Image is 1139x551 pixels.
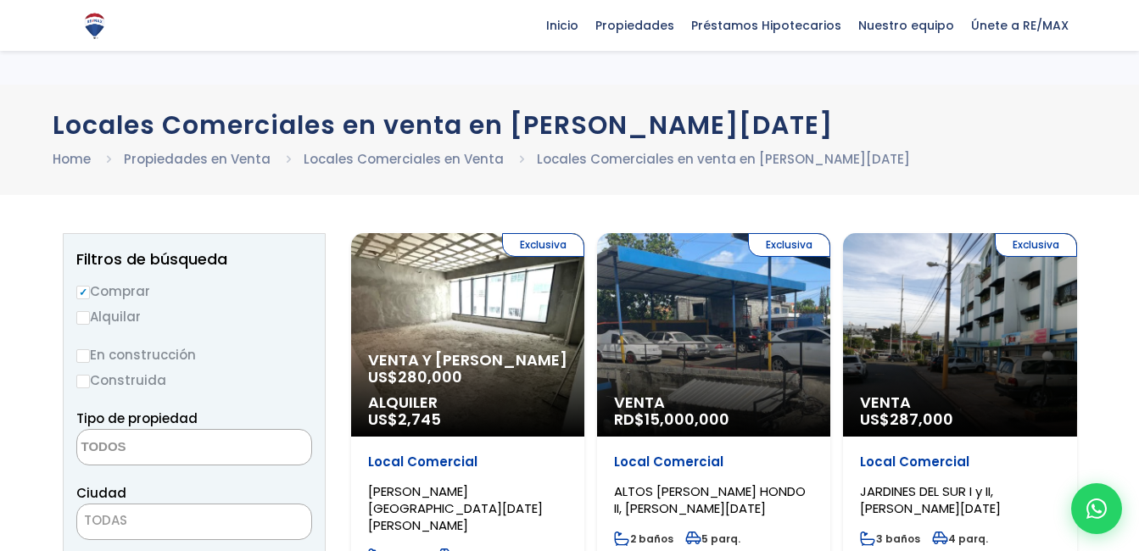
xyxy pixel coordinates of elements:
span: TODAS [76,504,312,540]
span: RD$ [614,409,729,430]
span: Venta y [PERSON_NAME] [368,352,567,369]
label: En construcción [76,344,312,365]
p: Local Comercial [860,454,1059,470]
label: Construida [76,370,312,391]
p: Local Comercial [614,454,813,470]
input: En construcción [76,349,90,363]
span: Exclusiva [748,233,830,257]
span: 2 baños [614,532,673,546]
h2: Filtros de búsqueda [76,251,312,268]
span: Venta [860,394,1059,411]
span: Alquiler [368,394,567,411]
label: Comprar [76,281,312,302]
span: 5 parq. [685,532,740,546]
span: Venta [614,394,813,411]
span: 3 baños [860,532,920,546]
a: Locales Comerciales en Venta [304,150,504,168]
li: Locales Comerciales en venta en [PERSON_NAME][DATE] [537,148,910,170]
h1: Locales Comerciales en venta en [PERSON_NAME][DATE] [53,110,1087,140]
span: TODAS [84,511,127,529]
span: US$ [368,409,441,430]
img: Logo de REMAX [80,11,109,41]
p: Local Comercial [368,454,567,470]
input: Comprar [76,286,90,299]
span: JARDINES DEL SUR I y II, [PERSON_NAME][DATE] [860,482,1001,517]
span: Préstamos Hipotecarios [683,13,850,38]
a: Home [53,150,91,168]
label: Alquilar [76,306,312,327]
span: Tipo de propiedad [76,409,198,427]
span: 2,745 [398,409,441,430]
span: US$ [368,366,462,387]
span: Inicio [538,13,587,38]
input: Construida [76,375,90,388]
span: ALTOS [PERSON_NAME] HONDO II, [PERSON_NAME][DATE] [614,482,806,517]
span: Únete a RE/MAX [963,13,1077,38]
span: 287,000 [890,409,953,430]
span: Nuestro equipo [850,13,963,38]
textarea: Search [77,430,242,466]
span: 4 parq. [932,532,988,546]
span: 280,000 [398,366,462,387]
span: Ciudad [76,484,126,502]
input: Alquilar [76,311,90,325]
span: US$ [860,409,953,430]
span: [PERSON_NAME][GEOGRAPHIC_DATA][DATE][PERSON_NAME] [368,482,543,534]
span: 15,000,000 [645,409,729,430]
span: TODAS [77,509,311,532]
a: Propiedades en Venta [124,150,271,168]
span: Propiedades [587,13,683,38]
span: Exclusiva [995,233,1077,257]
span: Exclusiva [502,233,584,257]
